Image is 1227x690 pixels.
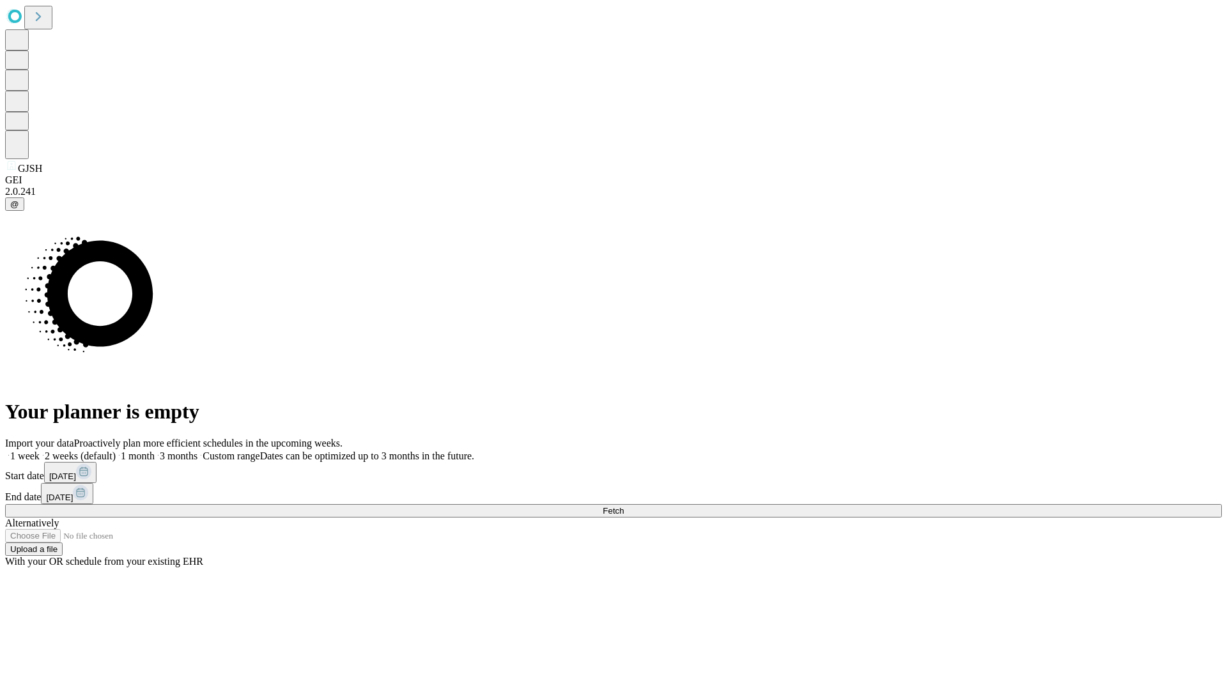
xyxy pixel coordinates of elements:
button: Fetch [5,504,1222,517]
span: @ [10,199,19,209]
span: 2 weeks (default) [45,450,116,461]
div: End date [5,483,1222,504]
h1: Your planner is empty [5,400,1222,424]
span: 3 months [160,450,197,461]
span: GJSH [18,163,42,174]
span: Fetch [603,506,624,516]
div: 2.0.241 [5,186,1222,197]
span: Proactively plan more efficient schedules in the upcoming weeks. [74,438,343,448]
button: [DATE] [41,483,93,504]
div: Start date [5,462,1222,483]
span: Import your data [5,438,74,448]
span: 1 week [10,450,40,461]
button: Upload a file [5,542,63,556]
span: [DATE] [49,471,76,481]
span: Alternatively [5,517,59,528]
div: GEI [5,174,1222,186]
span: [DATE] [46,493,73,502]
span: With your OR schedule from your existing EHR [5,556,203,567]
span: 1 month [121,450,155,461]
span: Custom range [203,450,259,461]
button: @ [5,197,24,211]
button: [DATE] [44,462,96,483]
span: Dates can be optimized up to 3 months in the future. [260,450,474,461]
